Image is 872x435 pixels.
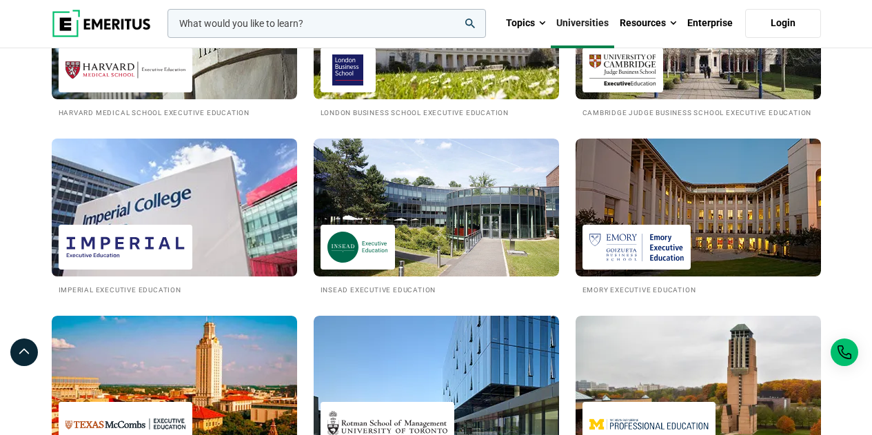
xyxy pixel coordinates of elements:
[589,54,656,85] img: Cambridge Judge Business School Executive Education
[745,9,821,38] a: Login
[321,283,552,295] h2: INSEAD Executive Education
[576,139,821,295] a: Universities We Work With Emory Executive Education Emory Executive Education
[582,106,814,118] h2: Cambridge Judge Business School Executive Education
[65,232,185,263] img: Imperial Executive Education
[59,283,290,295] h2: Imperial Executive Education
[582,283,814,295] h2: Emory Executive Education
[576,139,821,276] img: Universities We Work With
[168,9,486,38] input: woocommerce-product-search-field-0
[39,132,310,283] img: Universities We Work With
[314,139,559,295] a: Universities We Work With INSEAD Executive Education INSEAD Executive Education
[314,139,559,276] img: Universities We Work With
[327,54,369,85] img: London Business School Executive Education
[321,106,552,118] h2: London Business School Executive Education
[589,232,684,263] img: Emory Executive Education
[59,106,290,118] h2: Harvard Medical School Executive Education
[327,232,388,263] img: INSEAD Executive Education
[52,139,297,295] a: Universities We Work With Imperial Executive Education Imperial Executive Education
[65,54,185,85] img: Harvard Medical School Executive Education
